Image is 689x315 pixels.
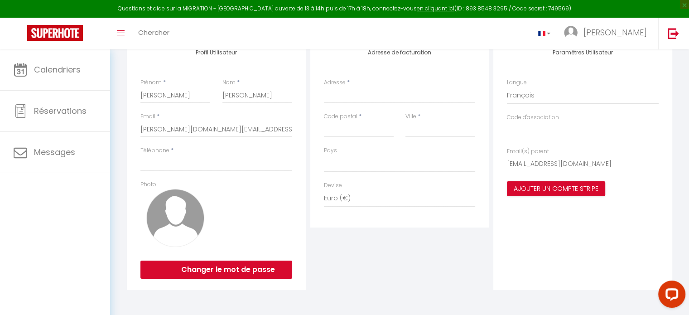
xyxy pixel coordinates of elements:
label: Prénom [140,78,162,87]
img: logout [668,28,679,39]
span: [PERSON_NAME] [583,27,647,38]
span: Messages [34,146,75,158]
label: Ville [405,112,416,121]
label: Code postal [324,112,357,121]
button: Ajouter un compte Stripe [507,181,605,197]
a: ... [PERSON_NAME] [557,18,658,49]
label: Téléphone [140,146,169,155]
span: Réservations [34,105,87,116]
label: Adresse [324,78,346,87]
img: Super Booking [27,25,83,41]
label: Email(s) parent [507,147,549,156]
label: Code d'association [507,113,559,122]
span: Calendriers [34,64,81,75]
label: Devise [324,181,342,190]
a: Chercher [131,18,176,49]
label: Pays [324,146,337,155]
label: Langue [507,78,527,87]
img: avatar.png [146,189,204,247]
label: Photo [140,180,156,189]
iframe: LiveChat chat widget [651,277,689,315]
label: Email [140,112,155,121]
span: Chercher [138,28,169,37]
a: en cliquant ici [417,5,454,12]
h4: Adresse de facturation [324,49,476,56]
h4: Profil Utilisateur [140,49,292,56]
label: Nom [222,78,236,87]
h4: Paramètres Utilisateur [507,49,659,56]
img: ... [564,26,578,39]
button: Changer le mot de passe [140,261,292,279]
